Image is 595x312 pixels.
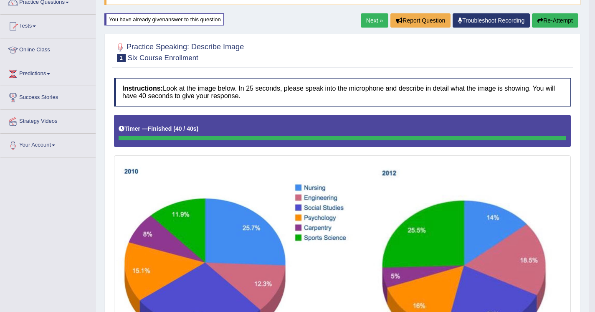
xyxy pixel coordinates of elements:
[104,13,224,25] div: You have already given answer to this question
[0,134,96,155] a: Your Account
[0,62,96,83] a: Predictions
[119,126,198,132] h5: Timer —
[0,38,96,59] a: Online Class
[390,13,451,28] button: Report Question
[114,78,571,106] h4: Look at the image below. In 25 seconds, please speak into the microphone and describe in detail w...
[0,110,96,131] a: Strategy Videos
[0,86,96,107] a: Success Stories
[114,41,244,62] h2: Practice Speaking: Describe Image
[173,125,175,132] b: (
[148,125,172,132] b: Finished
[197,125,199,132] b: )
[453,13,530,28] a: Troubleshoot Recording
[175,125,197,132] b: 40 / 40s
[117,54,126,62] span: 1
[122,85,163,92] b: Instructions:
[128,54,198,62] small: Six Course Enrollment
[0,15,96,36] a: Tests
[361,13,388,28] a: Next »
[532,13,578,28] button: Re-Attempt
